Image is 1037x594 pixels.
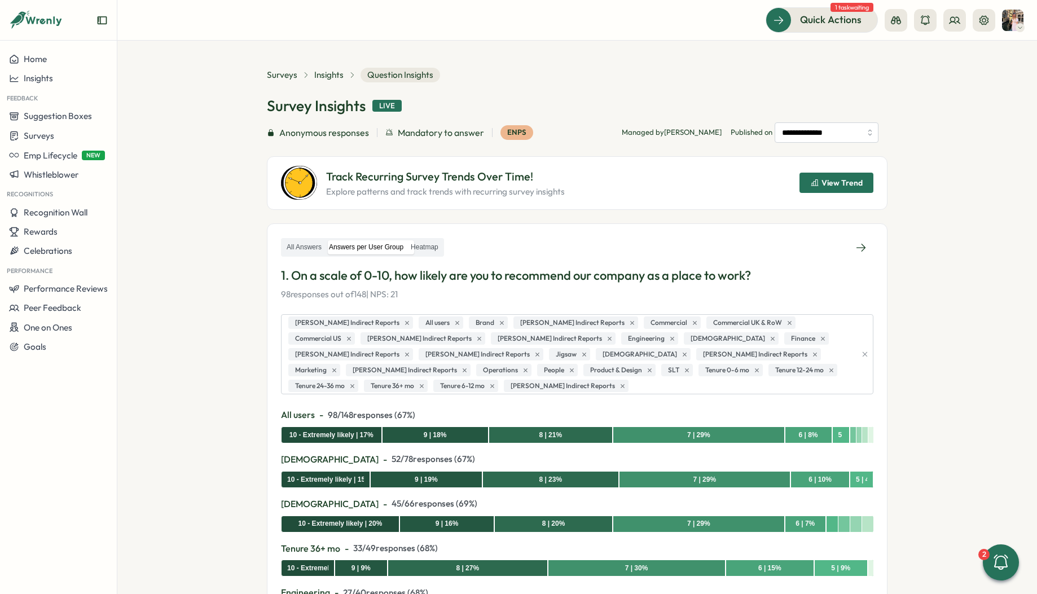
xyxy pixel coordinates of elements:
[287,563,328,574] div: 10 - Extremely likely | 9%
[295,349,399,360] span: [PERSON_NAME] Indirect Reports
[24,322,72,333] span: One on Ones
[798,430,818,441] div: 6 | 8%
[668,365,679,376] span: SLT
[281,267,873,284] p: 1. On a scale of 0-10, how likely are you to recommend our company as a place to work?
[24,130,54,141] span: Surveys
[392,498,477,510] span: 45 / 66 responses ( 69 %)
[664,127,722,137] span: [PERSON_NAME]
[319,408,323,422] span: -
[498,333,602,344] span: [PERSON_NAME] Indirect Reports
[544,365,564,376] span: People
[353,365,457,376] span: [PERSON_NAME] Indirect Reports
[295,381,345,391] span: Tenure 24-36 mo
[24,111,92,121] span: Suggestion Boxes
[713,318,782,328] span: Commercial UK & RoW
[603,349,677,360] span: [DEMOGRAPHIC_DATA]
[314,69,344,81] a: Insights
[436,518,459,529] div: 9 | 16%
[983,544,1019,580] button: 2
[539,430,562,441] div: 8 | 21%
[24,150,77,161] span: Emp Lifecycle
[24,341,46,352] span: Goals
[281,542,340,556] span: Tenure 36+ mo
[96,15,108,26] button: Expand sidebar
[625,563,648,574] div: 7 | 30%
[328,409,415,421] span: 98 / 148 responses ( 67 %)
[24,226,58,237] span: Rewards
[372,100,402,112] div: Live
[520,318,625,328] span: [PERSON_NAME] Indirect Reports
[267,69,297,81] a: Surveys
[775,365,824,376] span: Tenure 12-24 mo
[456,563,479,574] div: 8 | 27%
[24,245,72,256] span: Celebrations
[326,240,407,254] label: Answers per User Group
[1002,10,1023,31] img: Hannah Saunders
[791,333,815,344] span: Finance
[425,349,530,360] span: [PERSON_NAME] Indirect Reports
[281,497,379,511] span: [DEMOGRAPHIC_DATA]
[731,122,878,143] span: Published on
[758,563,781,574] div: 6 | 15%
[796,518,815,529] div: 6 | 7%
[295,318,399,328] span: [PERSON_NAME] Indirect Reports
[367,333,472,344] span: [PERSON_NAME] Indirect Reports
[687,430,710,441] div: 7 | 29%
[283,240,325,254] label: All Answers
[295,365,327,376] span: Marketing
[705,365,749,376] span: Tenure 0-6 mo
[800,12,862,27] span: Quick Actions
[24,54,47,64] span: Home
[831,3,873,12] span: 1 task waiting
[799,173,873,193] button: View Trend
[383,452,387,467] span: -
[351,563,371,574] div: 9 | 9%
[415,474,438,485] div: 9 | 19%
[398,126,484,140] span: Mandatory to answer
[407,240,442,254] label: Heatmap
[831,563,850,574] div: 5 | 9%
[703,349,807,360] span: [PERSON_NAME] Indirect Reports
[281,452,379,467] span: [DEMOGRAPHIC_DATA]
[267,96,366,116] h1: Survey Insights
[24,207,87,218] span: Recognition Wall
[392,453,475,465] span: 52 / 78 responses ( 67 %)
[24,169,78,180] span: Whistleblower
[287,474,364,485] div: 10 - Extremely likely | 15%
[556,349,577,360] span: Jigsaw
[542,518,565,529] div: 8 | 20%
[500,125,533,140] div: eNPS
[628,333,665,344] span: Engineering
[326,186,565,198] p: Explore patterns and track trends with recurring survey insights
[353,542,438,555] span: 33 / 49 responses ( 68 %)
[345,542,349,556] span: -
[838,430,844,441] div: 5 | 3%
[687,518,710,529] div: 7 | 29%
[476,318,494,328] span: Brand
[693,474,716,485] div: 7 | 29%
[808,474,832,485] div: 6 | 10%
[361,68,440,82] span: Question Insights
[298,518,383,529] div: 10 - Extremely likely | 20%
[24,302,81,313] span: Peer Feedback
[440,381,485,391] span: Tenure 6-12 mo
[511,381,615,391] span: [PERSON_NAME] Indirect Reports
[651,318,687,328] span: Commercial
[425,318,450,328] span: All users
[383,497,387,511] span: -
[281,288,873,301] p: 98 responses out of 148 | NPS: 21
[281,408,315,422] span: All users
[279,126,369,140] span: Anonymous responses
[326,168,565,186] p: Track Recurring Survey Trends Over Time!
[622,127,722,138] p: Managed by
[424,430,447,441] div: 9 | 18%
[483,365,518,376] span: Operations
[24,283,108,294] span: Performance Reviews
[978,549,990,560] div: 2
[82,151,105,160] span: NEW
[539,474,562,485] div: 8 | 23%
[590,365,642,376] span: Product & Design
